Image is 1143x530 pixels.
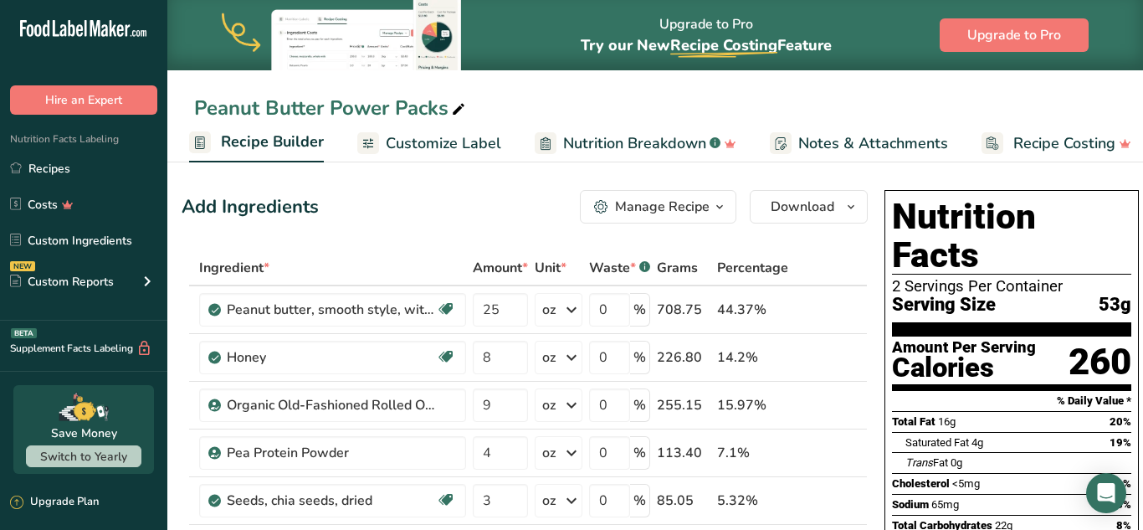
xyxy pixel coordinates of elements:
div: Save Money [51,425,117,442]
span: Sodium [892,498,929,511]
div: Organic Old-Fashioned Rolled Oats [227,395,436,415]
button: Switch to Yearly [26,445,141,467]
span: <5mg [952,477,980,490]
div: oz [542,395,556,415]
div: Upgrade Plan [10,494,99,511]
button: Upgrade to Pro [940,18,1089,52]
span: Switch to Yearly [40,449,127,465]
span: Percentage [717,258,788,278]
i: Trans [905,456,933,469]
span: 4g [971,436,983,449]
div: 226.80 [657,347,710,368]
span: Serving Size [892,295,996,316]
div: Upgrade to Pro [581,1,832,70]
div: oz [542,347,556,368]
div: 7.1% [717,443,788,463]
section: % Daily Value * [892,391,1131,411]
a: Customize Label [357,125,501,162]
div: oz [542,443,556,463]
div: oz [542,491,556,511]
span: Notes & Attachments [798,132,948,155]
span: Download [771,197,834,217]
h1: Nutrition Facts [892,198,1131,275]
span: 20% [1110,415,1131,428]
div: NEW [10,261,35,271]
span: Fat [905,456,948,469]
span: 16g [938,415,956,428]
a: Notes & Attachments [770,125,948,162]
div: 14.2% [717,347,788,368]
div: 5.32% [717,491,788,511]
a: Recipe Costing [982,125,1131,162]
span: 53g [1099,295,1131,316]
span: Grams [657,258,698,278]
span: Cholesterol [892,477,950,490]
span: Unit [535,258,566,278]
div: 708.75 [657,300,710,320]
button: Manage Recipe [580,190,736,224]
div: Calories [892,356,1036,380]
div: Pea Protein Powder [227,443,436,463]
div: 15.97% [717,395,788,415]
div: 255.15 [657,395,710,415]
div: 2 Servings Per Container [892,278,1131,295]
button: Hire an Expert [10,85,157,115]
span: 0g [951,456,962,469]
span: Customize Label [386,132,501,155]
div: Peanut butter, smooth style, without salt [227,300,436,320]
div: Manage Recipe [615,197,710,217]
div: Honey [227,347,436,368]
span: Total Fat [892,415,935,428]
span: Upgrade to Pro [967,25,1061,45]
div: Peanut Butter Power Packs [194,93,469,123]
div: 44.37% [717,300,788,320]
div: 113.40 [657,443,710,463]
div: Seeds, chia seeds, dried [227,491,436,511]
span: Saturated Fat [905,436,969,449]
div: Custom Reports [10,273,114,291]
span: Recipe Builder [221,131,324,153]
span: Nutrition Breakdown [563,132,706,155]
div: 85.05 [657,491,710,511]
div: Add Ingredients [182,193,319,221]
span: Recipe Costing [1013,132,1115,155]
div: BETA [11,328,37,338]
span: 19% [1110,436,1131,449]
span: Recipe Costing [670,35,777,55]
div: oz [542,300,556,320]
span: Try our New Feature [581,35,832,55]
div: Amount Per Serving [892,340,1036,356]
span: 65mg [931,498,959,511]
div: Waste [589,258,650,278]
div: 260 [1069,340,1131,384]
span: Ingredient [199,258,269,278]
div: Open Intercom Messenger [1086,473,1126,513]
span: Amount [473,258,528,278]
a: Nutrition Breakdown [535,125,736,162]
button: Download [750,190,868,224]
a: Recipe Builder [189,123,324,163]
